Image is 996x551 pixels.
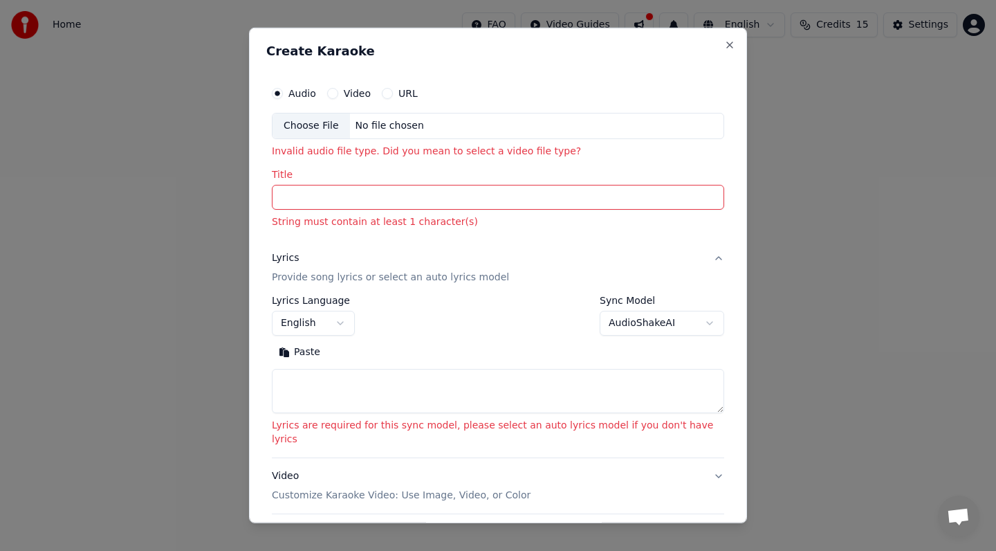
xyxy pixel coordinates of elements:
[272,251,299,265] div: Lyrics
[272,296,355,305] label: Lyrics Language
[266,45,730,57] h2: Create Karaoke
[272,469,531,503] div: Video
[272,296,724,458] div: LyricsProvide song lyrics or select an auto lyrics model
[272,514,724,550] button: Advanced
[344,89,371,98] label: Video
[272,170,724,179] label: Title
[272,341,327,363] button: Paste
[272,215,724,229] p: String must contain at least 1 character(s)
[273,114,350,138] div: Choose File
[350,119,430,133] div: No file chosen
[272,240,724,296] button: LyricsProvide song lyrics or select an auto lyrics model
[600,296,724,305] label: Sync Model
[272,419,724,446] p: Lyrics are required for this sync model, please select an auto lyrics model if you don't have lyrics
[398,89,418,98] label: URL
[288,89,316,98] label: Audio
[272,458,724,514] button: VideoCustomize Karaoke Video: Use Image, Video, or Color
[272,145,724,159] p: Invalid audio file type. Did you mean to select a video file type?
[272,489,531,503] p: Customize Karaoke Video: Use Image, Video, or Color
[272,271,509,284] p: Provide song lyrics or select an auto lyrics model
